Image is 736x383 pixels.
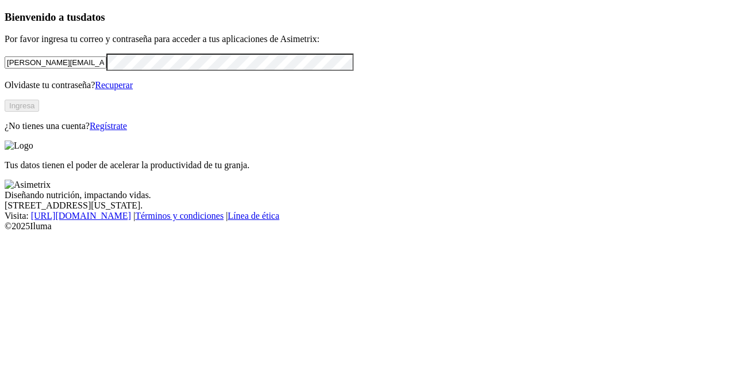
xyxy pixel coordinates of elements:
div: © 2025 Iluma [5,221,731,232]
a: Regístrate [90,121,127,131]
img: Asimetrix [5,180,51,190]
div: Diseñando nutrición, impactando vidas. [5,190,731,200]
p: Tus datos tienen el poder de acelerar la productividad de tu granja. [5,160,731,170]
a: Recuperar [95,80,133,90]
div: [STREET_ADDRESS][US_STATE]. [5,200,731,211]
a: Línea de ética [228,211,279,221]
a: [URL][DOMAIN_NAME] [31,211,131,221]
p: ¿No tienes una cuenta? [5,121,731,131]
button: Ingresa [5,100,39,112]
p: Por favor ingresa tu correo y contraseña para acceder a tus aplicaciones de Asimetrix: [5,34,731,44]
a: Términos y condiciones [135,211,224,221]
input: Tu correo [5,56,106,69]
h3: Bienvenido a tus [5,11,731,24]
span: datos [80,11,105,23]
div: Visita : | | [5,211,731,221]
p: Olvidaste tu contraseña? [5,80,731,90]
img: Logo [5,141,33,151]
